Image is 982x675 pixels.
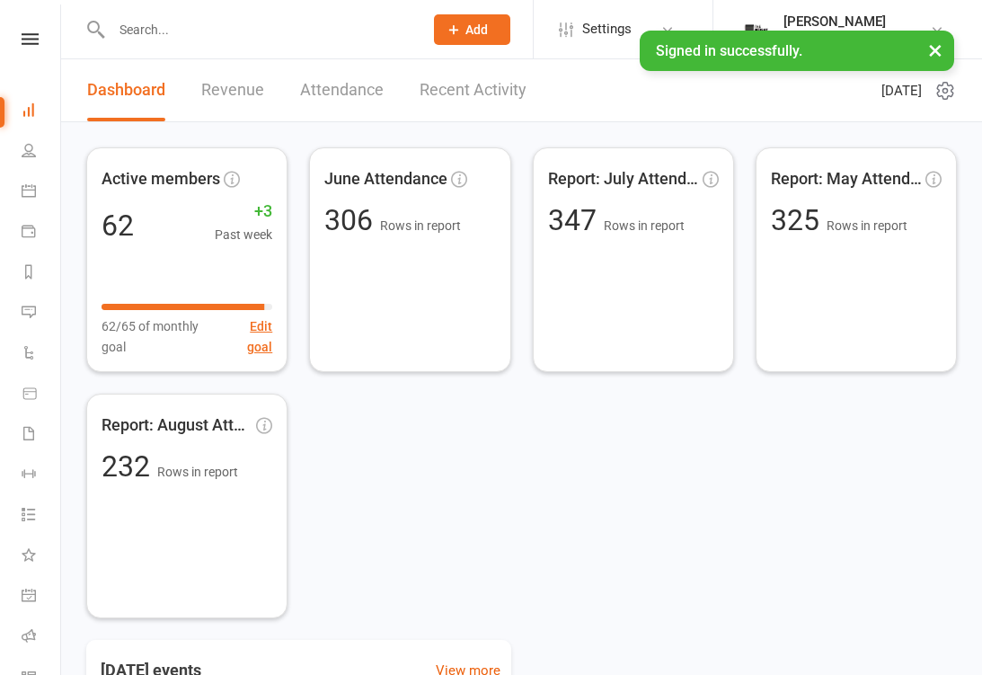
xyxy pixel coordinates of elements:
div: The Weight Rm [783,30,886,46]
span: Rows in report [827,218,907,233]
a: What's New [22,537,62,577]
a: Revenue [201,59,264,121]
a: General attendance kiosk mode [22,577,62,617]
span: [DATE] [881,80,922,102]
a: Roll call kiosk mode [22,617,62,658]
img: thumb_image1749576563.png [739,12,774,48]
span: Rows in report [380,218,461,233]
span: 325 [771,203,827,237]
button: Add [434,14,510,45]
span: Settings [582,9,632,49]
span: Rows in report [157,465,238,479]
input: Search... [106,17,411,42]
button: × [919,31,951,69]
span: +3 [215,199,272,225]
span: 347 [548,203,604,237]
a: Product Sales [22,375,62,415]
span: Report: August Attendance [102,413,252,439]
a: Reports [22,253,62,294]
a: Dashboard [22,92,62,132]
a: People [22,132,62,173]
span: Report: July Attendance [548,166,699,192]
span: 306 [324,203,380,237]
span: 232 [102,449,157,484]
span: Past week [215,225,272,244]
span: Signed in successfully. [656,42,802,59]
a: Recent Activity [420,59,526,121]
a: Attendance [300,59,384,121]
div: 62 [102,211,134,240]
span: Report: May Attendance [771,166,922,192]
a: Dashboard [87,59,165,121]
a: Calendar [22,173,62,213]
span: June Attendance [324,166,447,192]
button: Edit goal [223,316,272,357]
span: 62/65 of monthly goal [102,316,223,357]
span: Add [465,22,488,37]
div: [PERSON_NAME] [783,13,886,30]
a: Payments [22,213,62,253]
span: Active members [102,166,220,192]
span: Rows in report [604,218,685,233]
